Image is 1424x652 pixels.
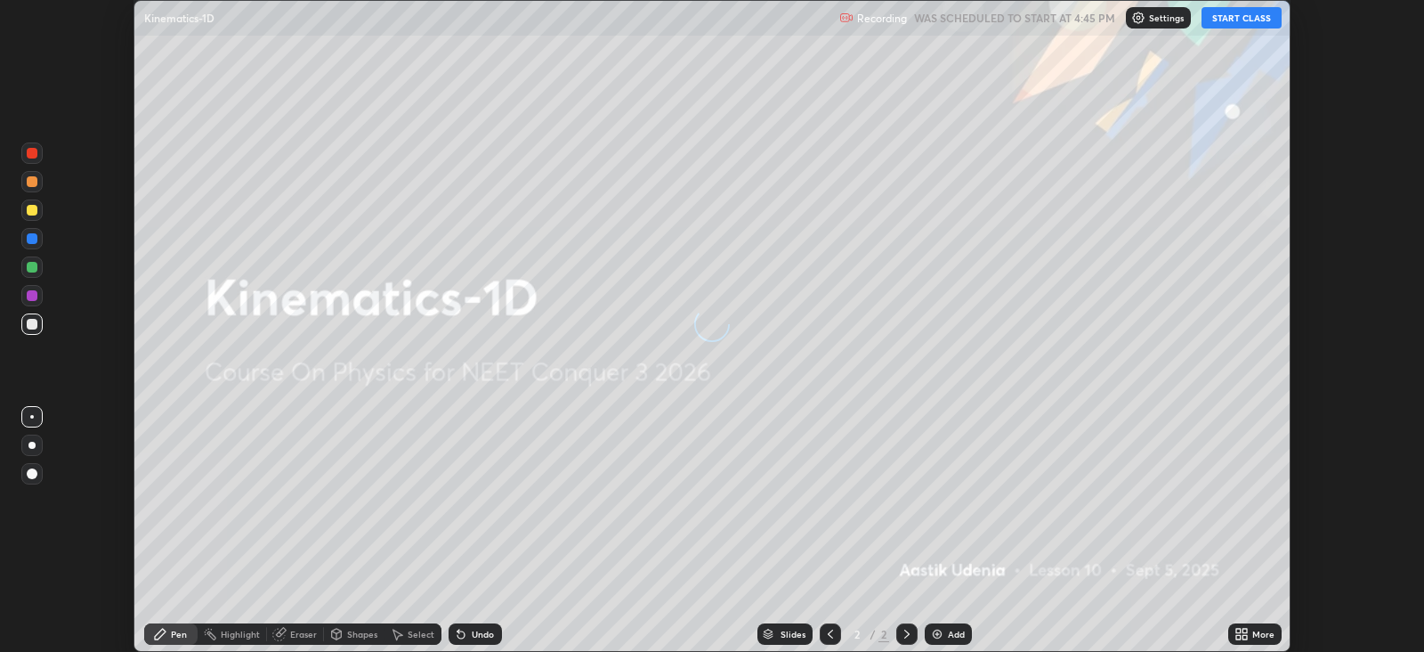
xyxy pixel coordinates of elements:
p: Kinematics-1D [144,11,214,25]
div: Undo [472,630,494,639]
div: Highlight [221,630,260,639]
div: More [1252,630,1274,639]
div: Select [408,630,434,639]
div: / [870,629,875,640]
img: class-settings-icons [1131,11,1145,25]
button: START CLASS [1201,7,1282,29]
p: Recording [857,12,907,25]
img: recording.375f2c34.svg [839,11,854,25]
div: Eraser [290,630,317,639]
div: Pen [171,630,187,639]
div: 2 [848,629,866,640]
div: 2 [878,626,889,642]
h5: WAS SCHEDULED TO START AT 4:45 PM [914,10,1115,26]
div: Slides [781,630,805,639]
img: add-slide-button [930,627,944,641]
div: Add [948,630,965,639]
p: Settings [1149,13,1184,22]
div: Shapes [347,630,377,639]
